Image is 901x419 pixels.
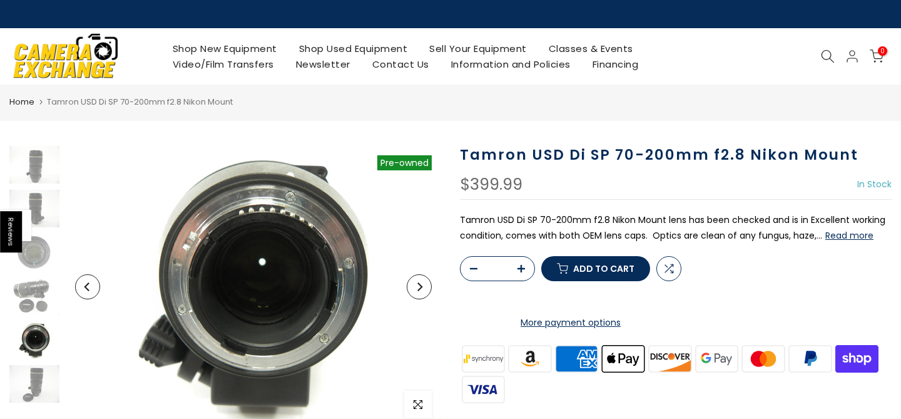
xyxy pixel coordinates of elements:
h1: Tamron USD Di SP 70-200mm f2.8 Nikon Mount [460,146,892,164]
a: Newsletter [285,56,361,72]
img: Tamron USD Di SP 70-200mm f2.8 Nikon Mount Lenses Small Format - Nikon AF Mount Lenses - Nikon AF... [9,234,59,271]
span: In Stock [857,178,892,190]
a: More payment options [460,315,681,331]
img: master [740,343,787,374]
img: Tamron USD Di SP 70-200mm f2.8 Nikon Mount Lenses Small Format - Nikon AF Mount Lenses - Nikon AF... [9,146,59,184]
button: Add to cart [541,256,650,281]
img: synchrony [460,343,507,374]
img: Tamron USD Di SP 70-200mm f2.8 Nikon Mount Lenses Small Format - Nikon AF Mount Lenses - Nikon AF... [9,190,59,227]
img: amazon payments [507,343,554,374]
img: apple pay [600,343,647,374]
img: google pay [693,343,740,374]
p: Tamron USD Di SP 70-200mm f2.8 Nikon Mount lens has been checked and is in Excellent working cond... [460,212,892,244]
div: $399.99 [460,177,522,193]
a: Classes & Events [537,41,644,56]
a: Information and Policies [440,56,581,72]
a: Video/Film Transfers [161,56,285,72]
img: paypal [787,343,834,374]
button: Previous [75,274,100,299]
img: discover [647,343,694,374]
span: Tamron USD Di SP 70-200mm f2.8 Nikon Mount [47,96,233,108]
button: Next [407,274,432,299]
a: Contact Us [361,56,440,72]
img: american express [553,343,600,374]
a: Home [9,96,34,108]
img: shopify pay [833,343,880,374]
span: 0 [878,46,887,56]
img: Tamron USD Di SP 70-200mm f2.8 Nikon Mount Lenses Small Format - Nikon AF Mount Lenses - Nikon AF... [9,321,59,359]
img: Tamron USD Di SP 70-200mm f2.8 Nikon Mount Lenses Small Format - Nikon AF Mount Lenses - Nikon AF... [9,277,59,315]
a: Sell Your Equipment [419,41,538,56]
img: visa [460,374,507,405]
a: Shop Used Equipment [288,41,419,56]
a: Financing [581,56,649,72]
img: Tamron USD Di SP 70-200mm f2.8 Nikon Mount Lenses Small Format - Nikon AF Mount Lenses - Nikon AF... [9,365,59,403]
a: 0 [870,49,883,63]
button: Read more [825,230,873,241]
span: Add to cart [573,264,634,273]
a: Shop New Equipment [161,41,288,56]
